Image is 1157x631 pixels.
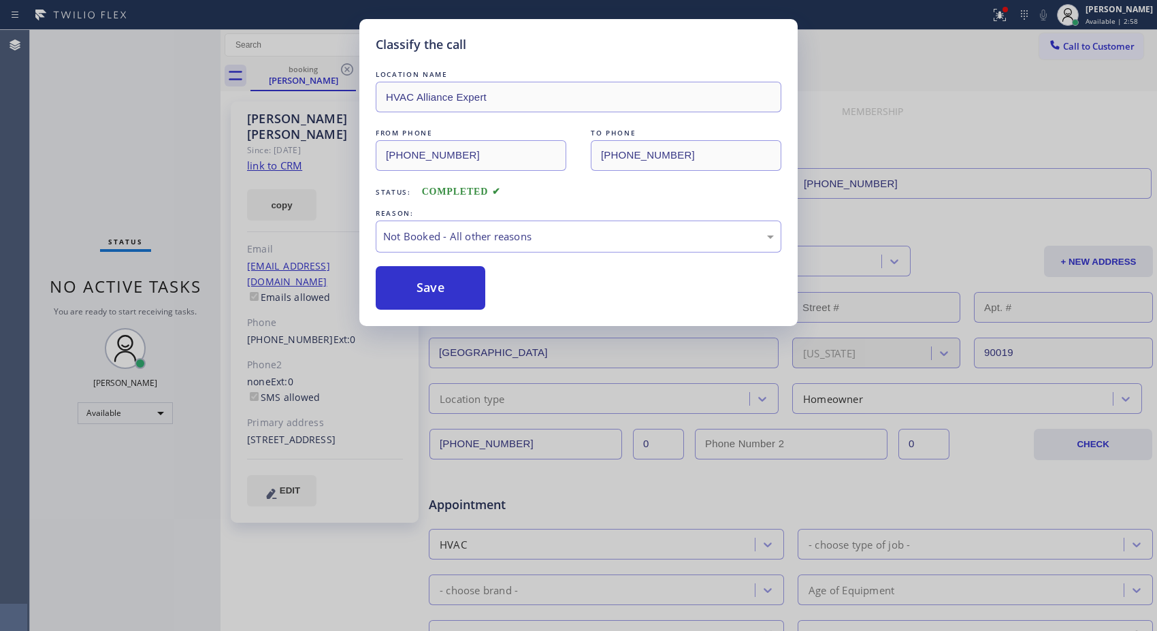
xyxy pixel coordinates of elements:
input: To phone [591,140,781,171]
span: COMPLETED [422,187,501,197]
button: Save [376,266,485,310]
h5: Classify the call [376,35,466,54]
div: Not Booked - All other reasons [383,229,774,244]
span: Status: [376,187,411,197]
div: FROM PHONE [376,126,566,140]
div: LOCATION NAME [376,67,781,82]
input: From phone [376,140,566,171]
div: TO PHONE [591,126,781,140]
div: REASON: [376,206,781,221]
